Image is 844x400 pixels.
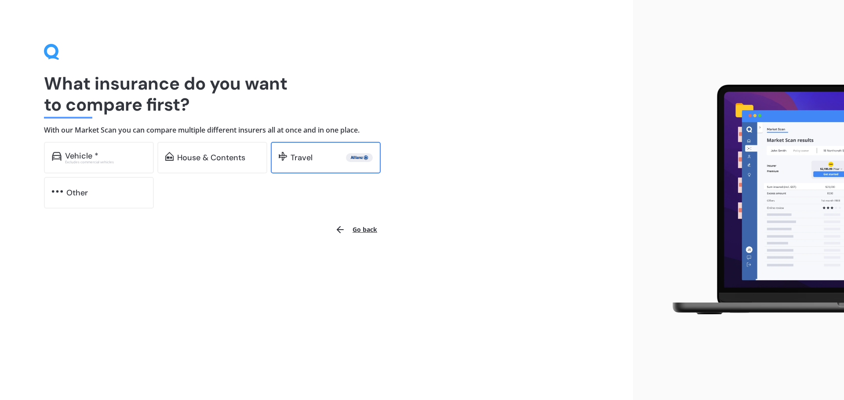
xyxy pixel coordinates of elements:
div: House & Contents [177,153,245,162]
img: other.81dba5aafe580aa69f38.svg [52,187,63,196]
img: Allianz.webp [348,153,371,162]
img: car.f15378c7a67c060ca3f3.svg [52,152,62,161]
h4: With our Market Scan you can compare multiple different insurers all at once and in one place. [44,126,589,135]
div: Other [66,188,88,197]
img: home-and-contents.b802091223b8502ef2dd.svg [165,152,174,161]
img: travel.bdda8d6aa9c3f12c5fe2.svg [279,152,287,161]
h1: What insurance do you want to compare first? [44,73,589,115]
div: Vehicle * [65,151,98,160]
button: Go back [330,219,382,240]
div: Excludes commercial vehicles [65,160,146,164]
img: laptop.webp [660,79,844,321]
div: Travel [291,153,313,162]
